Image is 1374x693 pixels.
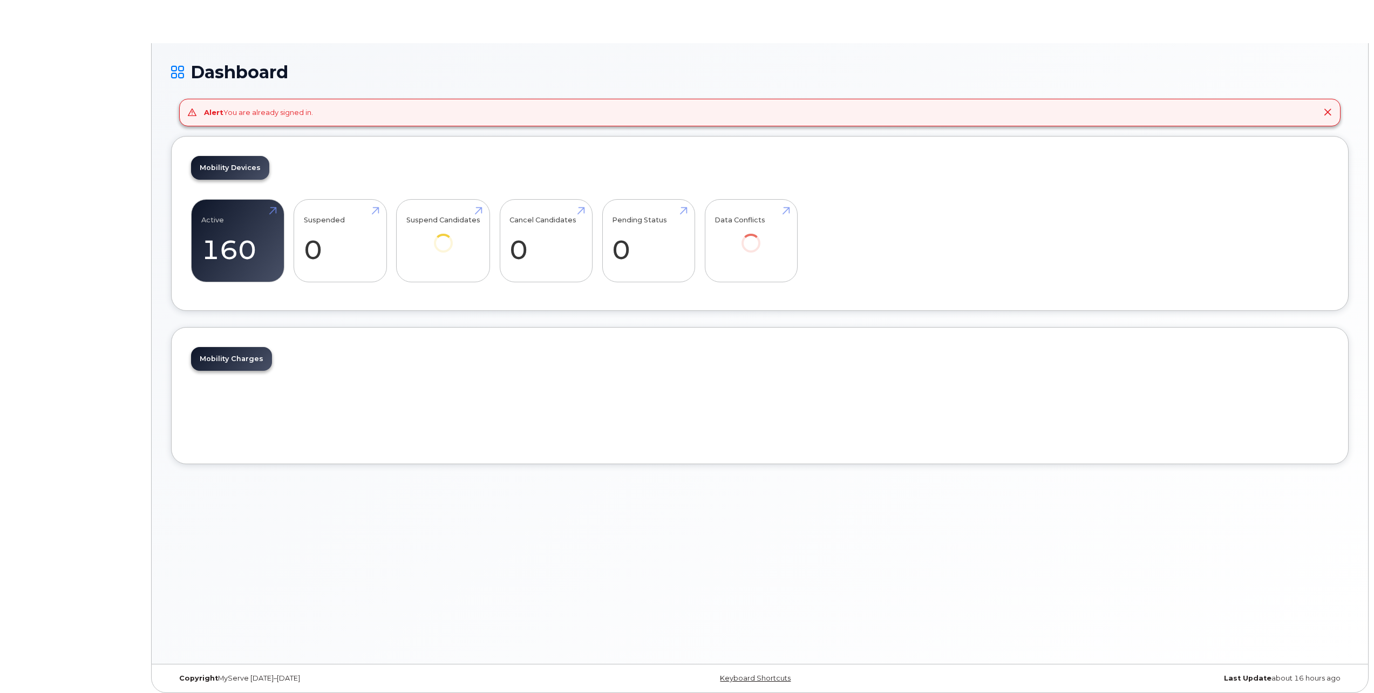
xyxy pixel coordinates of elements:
[171,674,563,683] div: MyServe [DATE]–[DATE]
[612,205,685,276] a: Pending Status 0
[715,205,787,267] a: Data Conflicts
[171,63,1349,81] h1: Dashboard
[304,205,377,276] a: Suspended 0
[1224,674,1271,682] strong: Last Update
[406,205,480,267] a: Suspend Candidates
[720,674,791,682] a: Keyboard Shortcuts
[179,674,218,682] strong: Copyright
[956,674,1349,683] div: about 16 hours ago
[191,347,272,371] a: Mobility Charges
[201,205,274,276] a: Active 160
[509,205,582,276] a: Cancel Candidates 0
[204,108,223,117] strong: Alert
[191,156,269,180] a: Mobility Devices
[204,107,313,118] div: You are already signed in.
